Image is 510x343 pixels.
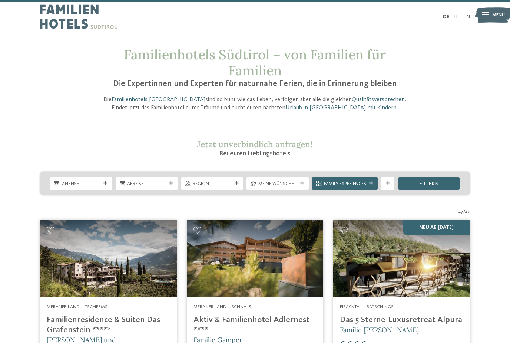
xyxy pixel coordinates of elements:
span: Die Expertinnen und Experten für naturnahe Ferien, die in Erinnerung bleiben [113,80,397,88]
a: IT [454,14,458,19]
span: Region [193,181,232,187]
a: Qualitätsversprechen [352,97,405,103]
span: Familie [PERSON_NAME] [340,326,419,334]
img: Familienhotels gesucht? Hier findet ihr die besten! [333,220,470,297]
span: Jetzt unverbindlich anfragen! [197,139,312,149]
span: Meraner Land – Schnals [193,304,251,309]
span: Anreise [62,181,101,187]
span: Family Experiences [324,181,366,187]
h4: Das 5-Sterne-Luxusretreat Alpura [340,315,463,325]
a: EN [463,14,470,19]
span: Bei euren Lieblingshotels [219,150,291,157]
a: Urlaub in [GEOGRAPHIC_DATA] mit Kindern [285,105,397,111]
span: Meraner Land – Tscherms [47,304,107,309]
span: Eisacktal – Ratschings [340,304,394,309]
span: 27 [465,208,470,215]
span: Meine Wünsche [258,181,297,187]
p: Die sind so bunt wie das Leben, verfolgen aber alle die gleichen . Findet jetzt das Familienhotel... [96,96,414,112]
span: Familienhotels Südtirol – von Familien für Familien [124,46,386,79]
h4: Aktiv & Familienhotel Adlernest **** [193,315,317,335]
img: Familienhotels gesucht? Hier findet ihr die besten! [40,220,177,297]
span: Abreise [127,181,166,187]
span: 27 [458,208,463,215]
span: filtern [419,181,438,187]
img: Aktiv & Familienhotel Adlernest **** [187,220,324,297]
span: Menü [492,12,505,19]
h4: Familienresidence & Suiten Das Grafenstein ****ˢ [47,315,170,335]
span: / [463,208,465,215]
a: DE [443,14,449,19]
a: Familienhotels [GEOGRAPHIC_DATA] [112,97,205,103]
